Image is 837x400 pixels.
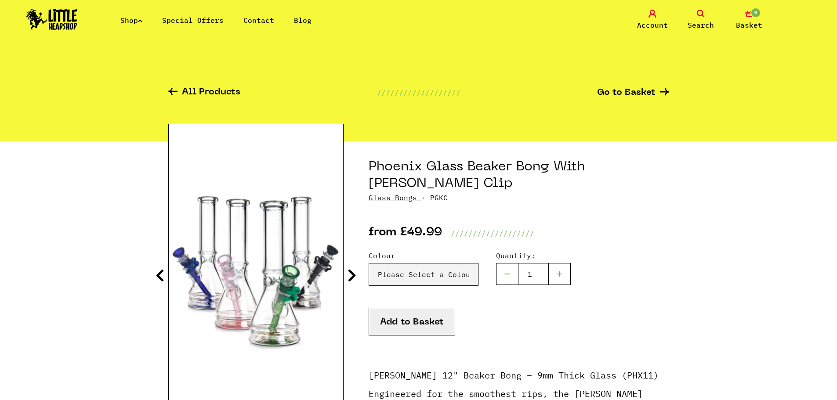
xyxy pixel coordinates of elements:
button: Add to Basket [369,308,455,335]
span: Basket [736,20,762,30]
img: Phoenix Glass Beaker Bong With Keck Clip image 1 [169,159,343,377]
h1: Phoenix Glass Beaker Bong With [PERSON_NAME] Clip [369,159,669,192]
a: Blog [294,16,312,25]
span: Search [688,20,714,30]
p: /////////////////// [377,87,460,98]
strong: [PERSON_NAME] 12" Beaker Bong – 9mm Thick Glass (PHX11) [369,369,659,381]
input: 1 [518,263,549,285]
img: Little Head Shop Logo [26,9,77,30]
p: · PGKC [369,192,669,203]
a: 0 Basket [727,10,771,30]
span: Account [637,20,668,30]
a: Contact [243,16,274,25]
label: Colour [369,250,478,261]
a: Glass Bongs [369,193,417,202]
a: Shop [120,16,142,25]
a: Go to Basket [597,88,669,97]
span: 0 [750,7,761,18]
a: All Products [168,88,240,98]
label: Quantity: [496,250,571,261]
p: from £49.99 [369,228,442,238]
a: Special Offers [162,16,224,25]
a: Search [679,10,723,30]
p: /////////////////// [451,228,534,238]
